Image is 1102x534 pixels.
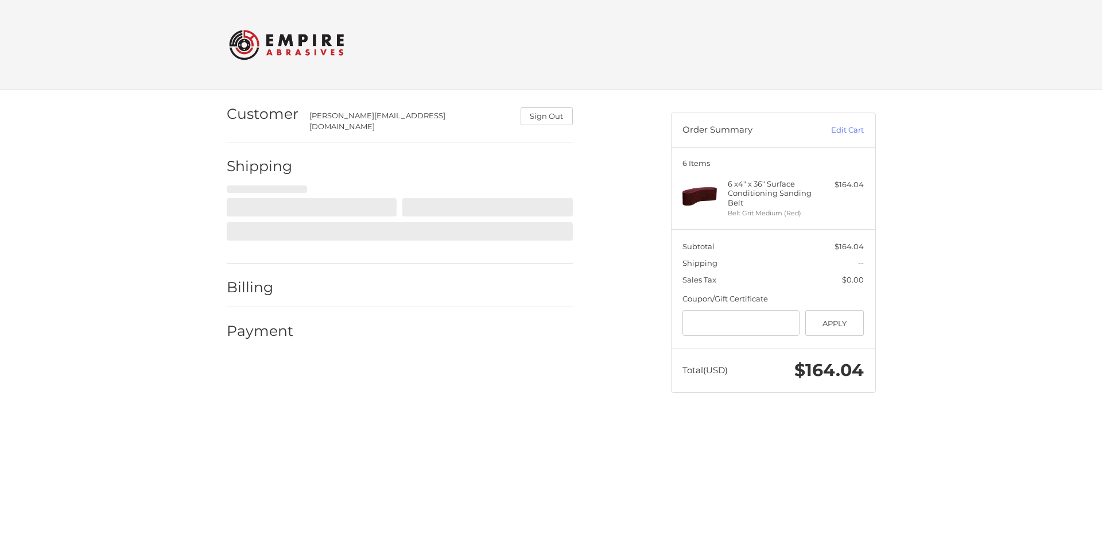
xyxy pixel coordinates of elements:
div: $164.04 [818,179,864,191]
h3: Order Summary [682,125,806,136]
span: $0.00 [842,275,864,284]
div: Coupon/Gift Certificate [682,293,864,305]
span: $164.04 [794,359,864,381]
span: $164.04 [835,242,864,251]
button: Apply [805,310,864,336]
button: Sign Out [521,107,573,125]
img: Empire Abrasives [229,22,344,67]
h2: Billing [227,278,294,296]
h3: 6 Items [682,158,864,168]
li: Belt Grit Medium (Red) [728,208,816,218]
h2: Shipping [227,157,294,175]
h2: Customer [227,105,298,123]
span: -- [858,258,864,268]
div: [PERSON_NAME][EMAIL_ADDRESS][DOMAIN_NAME] [309,110,509,133]
span: Subtotal [682,242,715,251]
span: Shipping [682,258,717,268]
span: Total (USD) [682,365,728,376]
input: Gift Certificate or Coupon Code [682,310,800,336]
h2: Payment [227,322,294,340]
h4: 6 x 4" x 36" Surface Conditioning Sanding Belt [728,179,816,207]
a: Edit Cart [806,125,864,136]
span: Sales Tax [682,275,716,284]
